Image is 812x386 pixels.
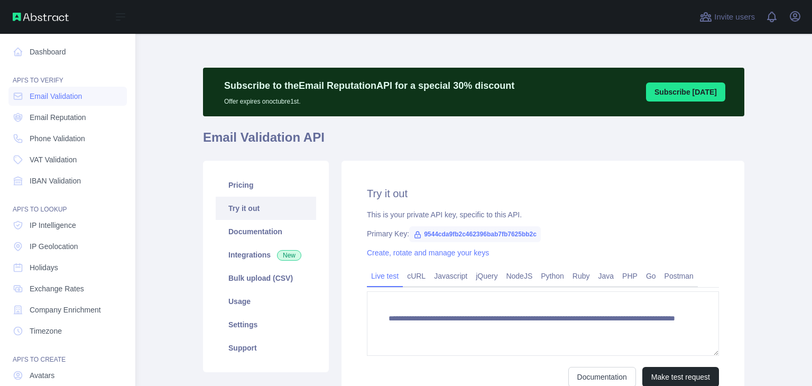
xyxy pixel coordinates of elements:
[30,133,85,144] span: Phone Validation
[502,268,537,284] a: NodeJS
[8,192,127,214] div: API'S TO LOOKUP
[618,268,642,284] a: PHP
[8,321,127,341] a: Timezone
[30,220,76,231] span: IP Intelligence
[8,216,127,235] a: IP Intelligence
[568,268,594,284] a: Ruby
[8,171,127,190] a: IBAN Validation
[8,258,127,277] a: Holidays
[216,197,316,220] a: Try it out
[216,336,316,360] a: Support
[367,186,719,201] h2: Try it out
[714,11,755,23] span: Invite users
[30,283,84,294] span: Exchange Rates
[8,150,127,169] a: VAT Validation
[216,243,316,266] a: Integrations New
[30,176,81,186] span: IBAN Validation
[646,82,725,102] button: Subscribe [DATE]
[8,279,127,298] a: Exchange Rates
[403,268,430,284] a: cURL
[8,300,127,319] a: Company Enrichment
[8,42,127,61] a: Dashboard
[537,268,568,284] a: Python
[13,13,69,21] img: Abstract API
[30,326,62,336] span: Timezone
[8,343,127,364] div: API'S TO CREATE
[8,237,127,256] a: IP Geolocation
[472,268,502,284] a: jQuery
[216,313,316,336] a: Settings
[30,154,77,165] span: VAT Validation
[367,228,719,239] div: Primary Key:
[30,305,101,315] span: Company Enrichment
[30,112,86,123] span: Email Reputation
[8,108,127,127] a: Email Reputation
[224,93,514,106] p: Offer expires on octubre 1st.
[30,370,54,381] span: Avatars
[594,268,619,284] a: Java
[642,268,660,284] a: Go
[8,63,127,85] div: API'S TO VERIFY
[30,262,58,273] span: Holidays
[8,366,127,385] a: Avatars
[430,268,472,284] a: Javascript
[367,209,719,220] div: This is your private API key, specific to this API.
[367,268,403,284] a: Live test
[216,266,316,290] a: Bulk upload (CSV)
[216,173,316,197] a: Pricing
[216,220,316,243] a: Documentation
[30,91,82,102] span: Email Validation
[697,8,757,25] button: Invite users
[216,290,316,313] a: Usage
[409,226,541,242] span: 9544cda9fb2c462396bab7fb7625bb2c
[203,129,744,154] h1: Email Validation API
[30,241,78,252] span: IP Geolocation
[8,129,127,148] a: Phone Validation
[277,250,301,261] span: New
[224,78,514,93] p: Subscribe to the Email Reputation API for a special 30 % discount
[660,268,698,284] a: Postman
[8,87,127,106] a: Email Validation
[367,249,489,257] a: Create, rotate and manage your keys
